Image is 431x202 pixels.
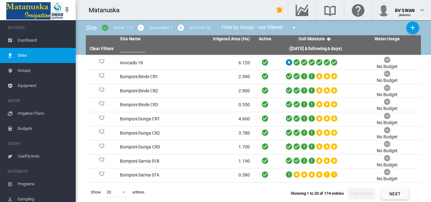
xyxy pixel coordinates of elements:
[86,140,421,154] tr: Site Id: 27539 Bomponi Dunga CR3 1.700 No Budget
[185,56,252,70] td: 6.120
[149,25,173,31] div: Suspended: 1
[18,48,71,63] span: Sites
[88,87,115,95] div: Site Id: 27531
[117,56,185,70] td: Avocado 18
[18,33,71,48] span: Dashboard
[291,191,344,196] span: Showing 1 to 20 of 174 entries
[185,112,252,126] td: 4.600
[8,166,71,176] span: NUTRIENTS
[395,5,415,11] div: BV SWAN
[377,64,397,70] div: No Budget
[63,6,71,14] md-icon: icon-pin
[98,157,105,165] img: 1.svg
[86,112,421,126] tr: Site Id: 4648 Bomponi Dunga CR1 4.600 No Budget
[18,63,71,78] span: Groups
[117,98,185,112] td: Bomponi Binde CR3
[117,126,185,140] td: Bomponi Dunga CR2
[252,35,278,43] th: Active
[88,171,115,179] div: Site Id: 4644
[418,6,426,14] md-icon: icon-chevron-down
[101,24,109,32] md-icon: icon-checkbox-marked-circle
[117,35,185,43] th: Site Name
[177,24,185,32] md-icon: icon-cancel
[18,121,71,136] span: Budgets
[8,96,71,106] span: WATER
[86,24,97,32] span: Site
[189,25,210,31] div: Archived: 36
[137,24,145,32] md-icon: icon-minus-circle
[117,112,185,126] td: Bomponi Dunga CR1
[276,6,283,14] md-icon: icon-bell-ring
[377,4,390,16] img: profile.jpg
[377,148,397,154] div: No Budget
[117,154,185,168] td: Bomponi Sarnia 01B
[86,154,421,169] tr: Site Id: 27549 Bomponi Sarnia 01B 1.190 No Budget
[86,168,421,182] tr: Site Id: 4644 Bomponi Sarnia 07A 0.580 No Budget
[18,106,71,121] span: Irrigation Plans
[185,126,252,140] td: 3.780
[86,98,421,112] tr: Site Id: 27532 Bomponi Binde CR3 0.550 No Budget
[377,162,397,168] div: No Budget
[88,73,115,81] div: Site Id: 4925
[325,35,333,43] md-icon: icon-help-circle
[351,6,366,14] md-icon: Click here for help
[86,84,421,98] tr: Site Id: 27531 Bomponi Binde CR2 2.900 No Budget
[89,6,125,14] div: Matanuska
[98,87,105,95] img: 1.svg
[18,78,71,93] span: Equipment
[88,115,115,123] div: Site Id: 4648
[88,157,115,165] div: Site Id: 27549
[273,4,286,16] button: icon-bell-ring
[377,92,397,98] div: No Budget
[8,23,71,33] span: ACCOUNT
[185,70,252,84] td: 2.590
[399,13,411,17] span: (Admin)
[18,176,71,192] span: Programs
[377,78,397,84] div: No Budget
[117,84,185,98] td: Bomponi Binde CR2
[18,149,71,164] span: Coefficients
[185,84,252,98] td: 2.900
[86,70,421,84] tr: Site Id: 4925 Bomponi Binde CR1 2.590 No Budget
[185,168,252,182] td: 0.580
[377,176,397,182] div: No Budget
[117,140,185,154] td: Bomponi Dunga CR3
[377,120,397,126] div: No Budget
[98,59,105,66] img: 1.svg
[377,106,397,112] div: No Budget
[117,168,185,182] td: Bomponi Sarnia 07A
[98,115,105,123] img: 1.svg
[107,190,111,194] div: 20
[406,21,419,34] button: Add New Site, define start date
[347,188,375,199] button: Previous
[217,21,302,34] div: Filter by Group: - not filtered -
[117,70,185,84] td: Bomponi Binde CR1
[86,126,421,141] tr: Site Id: 27538 Bomponi Dunga CR2 3.780 No Budget
[6,2,63,20] img: Matanuska_LOGO.png
[278,43,353,55] th: ([DATE] & following 6 days)
[98,73,105,81] img: 1.svg
[98,129,105,137] img: 1.svg
[353,35,421,43] th: Water Usage
[98,101,105,109] img: 1.svg
[86,56,421,70] tr: Site Id: 17445 Avocado 18 6.120 No Budget
[294,6,310,14] md-icon: Go to the Data Hub
[322,6,338,14] md-icon: Search the knowledge base
[98,143,105,151] img: 1.svg
[290,24,298,32] md-icon: icon-menu-down
[377,134,397,140] div: No Budget
[88,187,103,198] span: Show
[88,129,115,137] div: Site Id: 27538
[278,35,353,43] th: Soil Moisture
[409,24,416,32] md-icon: icon-plus
[98,171,105,179] img: 1.svg
[185,140,252,154] td: 1.700
[288,21,300,34] button: icon-menu-down
[381,188,409,199] button: Next
[130,187,147,198] span: entries
[113,25,133,31] div: Active: 174
[90,46,114,51] a: Clear Filters
[8,139,71,149] span: CROPS
[185,98,252,112] td: 0.550
[88,143,115,151] div: Site Id: 27539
